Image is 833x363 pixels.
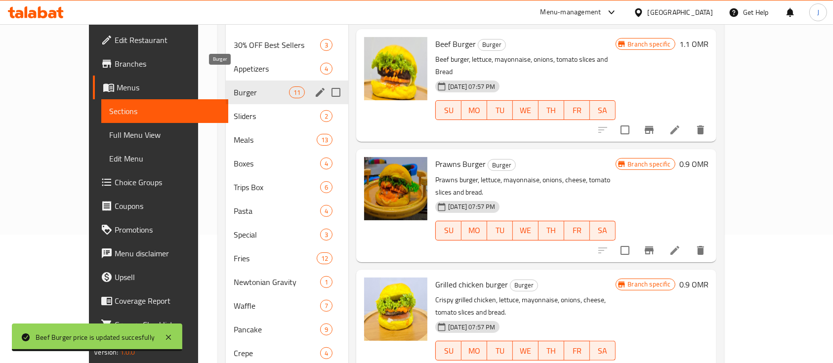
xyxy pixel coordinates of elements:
span: SU [440,223,458,238]
a: Coupons [93,194,228,218]
div: Appetizers [234,63,320,75]
button: MO [461,221,487,241]
span: 1.0.0 [120,346,135,359]
span: TH [542,223,560,238]
span: MO [465,223,483,238]
a: Menus [93,76,228,99]
span: [DATE] 07:57 PM [444,202,499,211]
div: Beef Burger price is updated succesfully [36,332,155,343]
a: Edit Restaurant [93,28,228,52]
span: Meals [234,134,317,146]
div: Newtonian Gravity1 [226,270,348,294]
div: Pasta [234,205,320,217]
span: MO [465,103,483,118]
button: MO [461,100,487,120]
span: J [817,7,819,18]
button: MO [461,341,487,361]
span: Branch specific [624,40,675,49]
div: Pasta4 [226,199,348,223]
a: Full Menu View [101,123,228,147]
div: items [320,110,333,122]
button: SU [435,341,461,361]
button: TU [487,341,513,361]
span: TH [542,103,560,118]
div: Boxes4 [226,152,348,175]
div: Trips Box [234,181,320,193]
button: TU [487,100,513,120]
button: delete [689,118,712,142]
a: Promotions [93,218,228,242]
span: Edit Restaurant [115,34,220,46]
div: Menu-management [541,6,601,18]
button: TH [539,100,564,120]
span: Special [234,229,320,241]
h6: 0.9 OMR [679,157,708,171]
span: Select to update [615,240,635,261]
button: FR [564,221,590,241]
span: Choice Groups [115,176,220,188]
span: Fries [234,252,317,264]
h6: 1.1 OMR [679,37,708,51]
div: 30% OFF Best Sellers3 [226,33,348,57]
span: Sections [109,105,220,117]
div: items [317,252,333,264]
span: 7 [321,301,332,311]
span: 3 [321,230,332,240]
p: Prawns burger, lettuce, mayonnaise, onions, cheese, tomato slices and bread. [435,174,615,199]
span: 4 [321,349,332,358]
span: Select to update [615,120,635,140]
a: Edit Menu [101,147,228,170]
a: Choice Groups [93,170,228,194]
span: Waffle [234,300,320,312]
button: WE [513,221,539,241]
a: Sections [101,99,228,123]
button: TH [539,221,564,241]
img: Grilled chicken burger [364,278,427,341]
a: Coverage Report [93,289,228,313]
span: TU [491,103,509,118]
span: TU [491,344,509,358]
span: Burger [234,86,289,98]
span: SU [440,344,458,358]
span: Promotions [115,224,220,236]
button: SA [590,221,616,241]
span: 9 [321,325,332,334]
span: 1 [321,278,332,287]
span: SA [594,344,612,358]
span: Sliders [234,110,320,122]
span: SU [440,103,458,118]
span: Upsell [115,271,220,283]
span: 13 [317,135,332,145]
span: Burger [510,280,538,291]
span: Menus [117,81,220,93]
div: items [320,158,333,169]
a: Grocery Checklist [93,313,228,336]
span: Branch specific [624,160,675,169]
div: items [320,181,333,193]
button: TU [487,221,513,241]
h6: 0.9 OMR [679,278,708,291]
span: TH [542,344,560,358]
span: FR [568,103,586,118]
div: Burger [510,280,538,291]
div: items [317,134,333,146]
span: Pancake [234,323,320,335]
span: 4 [321,159,332,168]
span: TU [491,223,509,238]
button: TH [539,341,564,361]
span: Crepe [234,347,320,359]
p: Crispy grilled chicken, lettuce, mayonnaise, onions, cheese, tomato slices and bread. [435,294,615,319]
button: Branch-specific-item [637,239,661,262]
div: Pancake9 [226,318,348,341]
span: [DATE] 07:57 PM [444,323,499,332]
button: SU [435,221,461,241]
span: Coverage Report [115,295,220,307]
span: Edit Menu [109,153,220,164]
button: WE [513,341,539,361]
span: Version: [94,346,118,359]
div: Newtonian Gravity [234,276,320,288]
span: FR [568,344,586,358]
